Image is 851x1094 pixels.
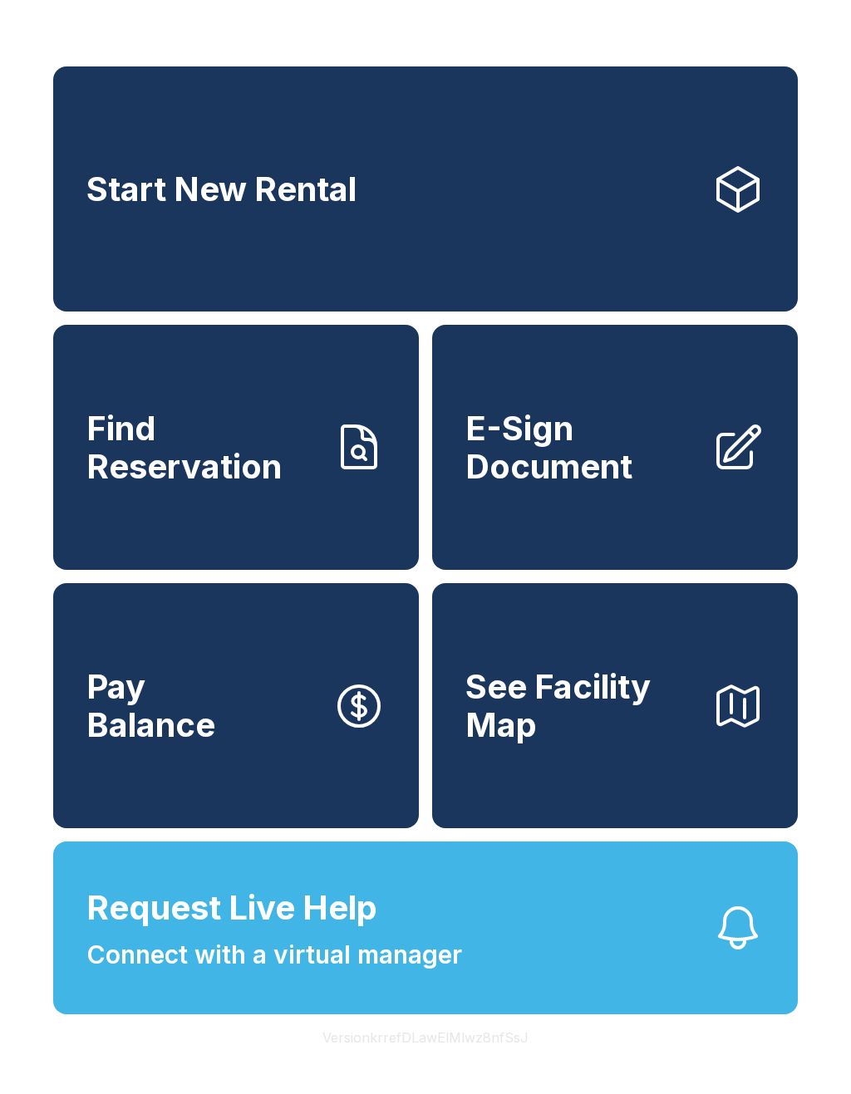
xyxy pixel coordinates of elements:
[432,583,798,828] button: See Facility Map
[86,410,319,485] span: Find Reservation
[309,1014,542,1061] button: VersionkrrefDLawElMlwz8nfSsJ
[86,883,377,933] span: Request Live Help
[465,410,698,485] span: E-Sign Document
[53,583,419,828] button: PayBalance
[86,170,357,208] span: Start New Rental
[53,66,798,312] a: Start New Rental
[465,668,698,743] span: See Facility Map
[53,841,798,1014] button: Request Live HelpConnect with a virtual manager
[86,668,215,743] span: Pay Balance
[432,325,798,570] a: E-Sign Document
[86,936,462,974] span: Connect with a virtual manager
[53,325,419,570] a: Find Reservation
